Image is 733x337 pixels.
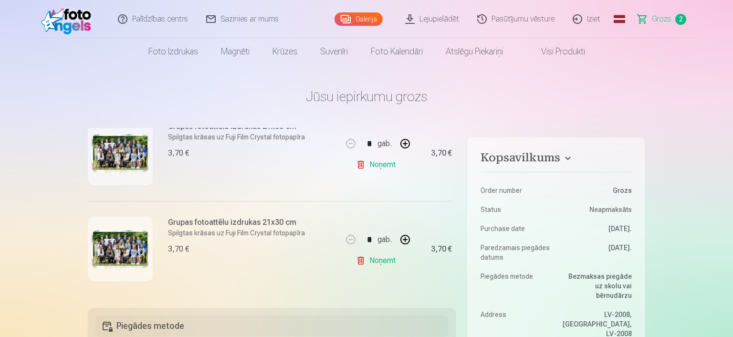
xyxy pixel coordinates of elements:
dt: Paredzamais piegādes datums [481,243,552,262]
dt: Purchase date [481,224,552,233]
img: /fa3 [41,4,96,34]
dt: Order number [481,186,552,195]
a: Visi produkti [514,38,597,65]
div: 3,70 € [431,246,452,252]
dd: Grozs [561,186,632,195]
h6: Grupas fotoattēlu izdrukas 21x30 cm [168,217,305,228]
dd: Bezmaksas piegāde uz skolu vai bērnudārzu [561,272,632,300]
a: Suvenīri [309,38,359,65]
h5: Piegādes metode [95,316,448,337]
dd: [DATE]. [561,243,632,262]
a: Foto kalendāri [359,38,434,65]
div: 3,70 € [431,150,452,156]
a: Foto izdrukas [137,38,209,65]
a: Galerija [335,12,383,26]
button: Kopsavilkums [481,151,632,168]
a: Atslēgu piekariņi [434,38,514,65]
span: Grozs [652,13,671,25]
div: 3,70 € [168,243,189,255]
a: Magnēti [209,38,261,65]
dd: [DATE]. [561,224,632,233]
a: Noņemt [356,155,399,174]
span: 2 [675,14,686,25]
div: gab. [377,132,392,155]
span: Neapmaksāts [589,205,632,214]
p: Spilgtas krāsas uz Fuji Film Crystal fotopapīra [168,228,305,238]
a: Noņemt [356,251,399,270]
div: 3,70 € [168,147,189,159]
a: Krūzes [261,38,309,65]
div: gab. [377,228,392,251]
p: Spilgtas krāsas uz Fuji Film Crystal fotopapīra [168,132,305,142]
dt: Piegādes metode [481,272,552,300]
dt: Status [481,205,552,214]
h1: Jūsu iepirkumu grozs [88,88,645,105]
